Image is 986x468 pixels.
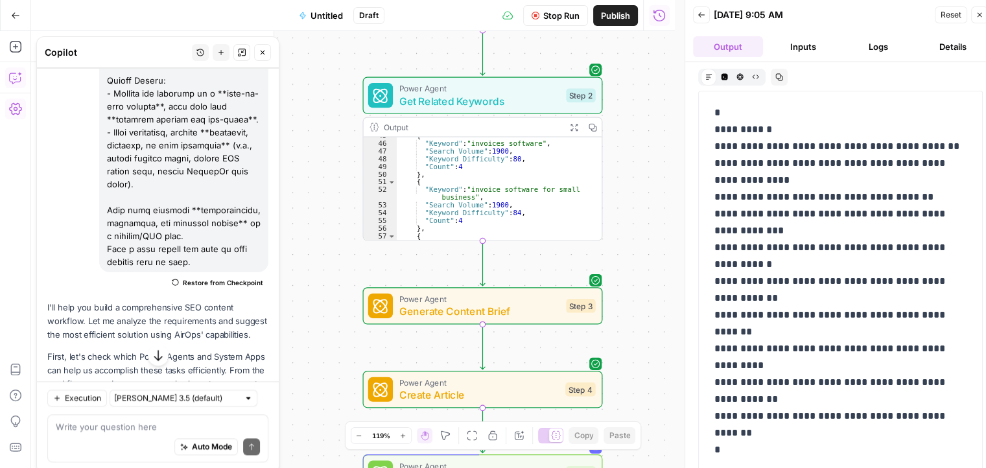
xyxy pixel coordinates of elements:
span: Untitled [311,9,343,22]
div: Step 3 [566,299,595,312]
button: Reset [935,6,967,23]
g: Edge from step_4 to step_5 [480,408,485,453]
button: Inputs [768,36,838,57]
span: Copy [574,430,593,441]
span: Generate Content Brief [399,303,560,319]
div: 51 [364,178,397,186]
div: Power AgentGenerate Content BriefStep 3 [362,287,602,324]
g: Edge from step_1 to step_2 [480,30,485,75]
p: First, let's check which Power Agents and System Apps can help us accomplish these tasks efficien... [47,350,268,391]
span: Reset [941,9,961,21]
button: Copy [569,427,598,444]
button: Stop Run [523,5,588,26]
div: 52 [364,186,397,202]
div: 46 [364,139,397,147]
p: I'll help you build a comprehensive SEO content workflow. Let me analyze the requirements and sug... [47,301,268,342]
button: Restore from Checkpoint [167,275,268,290]
div: 54 [364,209,397,217]
div: Step 2 [566,88,595,102]
span: 119% [372,430,390,441]
div: 49 [364,163,397,170]
div: 55 [364,217,397,225]
button: Untitled [291,5,351,26]
div: Power AgentGet Related KeywordsStep 2Output { "Keyword":"invoices software", "Search Volume":1900... [362,77,602,241]
div: 56 [364,224,397,232]
span: Toggle code folding, rows 57 through 62 [388,232,396,240]
input: Claude Sonnet 3.5 (default) [114,392,239,404]
span: Paste [609,430,630,441]
div: 48 [364,155,397,163]
span: Get Related Keywords [399,93,560,109]
span: Power Agent [399,292,560,305]
span: Draft [359,10,379,21]
button: Publish [593,5,638,26]
span: Execution [65,392,101,404]
span: Power Agent [399,82,560,95]
div: 50 [364,170,397,178]
div: 47 [364,147,397,155]
div: Step 4 [565,382,596,396]
span: Auto Mode [192,441,232,452]
g: Edge from step_3 to step_4 [480,324,485,369]
div: 57 [364,232,397,240]
span: Restore from Checkpoint [183,277,263,288]
span: Toggle code folding, rows 51 through 56 [388,178,396,186]
span: Publish [601,9,630,22]
button: Execution [47,390,107,406]
g: Edge from step_2 to step_3 [480,240,485,286]
span: Create Article [399,387,559,403]
button: Output [693,36,763,57]
span: Power Agent [399,376,559,388]
div: Power AgentCreate ArticleStep 4 [362,371,602,408]
button: Paste [604,427,635,444]
div: 53 [364,202,397,209]
div: Output [384,121,560,134]
button: Auto Mode [174,438,238,455]
span: Stop Run [543,9,580,22]
div: Copilot [45,46,188,59]
button: Logs [843,36,913,57]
